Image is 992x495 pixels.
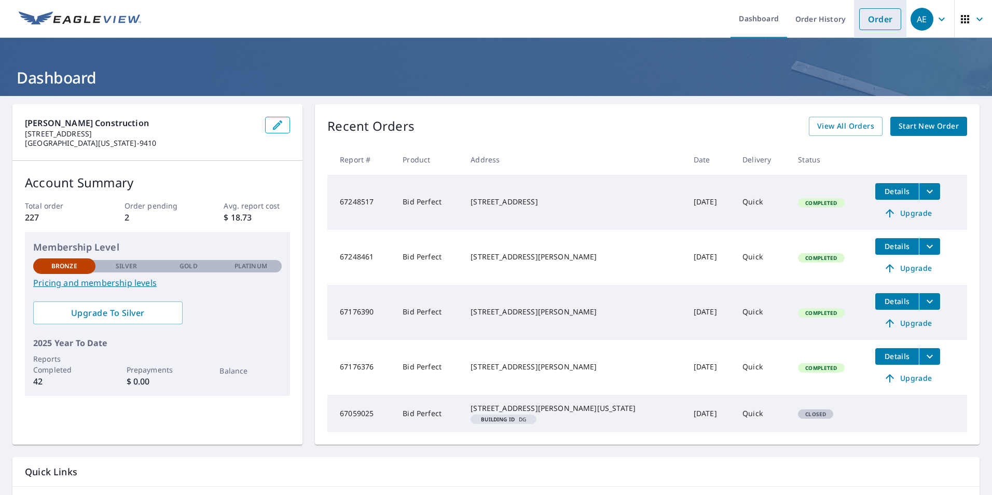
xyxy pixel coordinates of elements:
[859,8,901,30] a: Order
[327,117,415,136] p: Recent Orders
[25,173,290,192] p: Account Summary
[685,175,734,230] td: [DATE]
[394,395,462,432] td: Bid Perfect
[790,144,867,175] th: Status
[394,144,462,175] th: Product
[125,211,191,224] p: 2
[881,372,934,384] span: Upgrade
[33,353,95,375] p: Reports Completed
[327,175,394,230] td: 67248517
[25,465,967,478] p: Quick Links
[685,144,734,175] th: Date
[919,238,940,255] button: filesDropdownBtn-67248461
[327,340,394,395] td: 67176376
[881,317,934,329] span: Upgrade
[471,362,677,372] div: [STREET_ADDRESS][PERSON_NAME]
[685,230,734,285] td: [DATE]
[394,230,462,285] td: Bid Perfect
[51,262,77,271] p: Bronze
[734,340,790,395] td: Quick
[799,254,843,262] span: Completed
[685,285,734,340] td: [DATE]
[919,293,940,310] button: filesDropdownBtn-67176390
[734,230,790,285] td: Quick
[25,211,91,224] p: 227
[881,241,913,251] span: Details
[25,139,257,148] p: [GEOGRAPHIC_DATA][US_STATE]-9410
[394,175,462,230] td: Bid Perfect
[875,348,919,365] button: detailsBtn-67176376
[875,293,919,310] button: detailsBtn-67176390
[911,8,933,31] div: AE
[881,262,934,274] span: Upgrade
[734,144,790,175] th: Delivery
[327,230,394,285] td: 67248461
[881,351,913,361] span: Details
[471,403,677,414] div: [STREET_ADDRESS][PERSON_NAME][US_STATE]
[116,262,137,271] p: Silver
[685,340,734,395] td: [DATE]
[875,205,940,222] a: Upgrade
[919,348,940,365] button: filesDropdownBtn-67176376
[881,186,913,196] span: Details
[394,340,462,395] td: Bid Perfect
[125,200,191,211] p: Order pending
[471,307,677,317] div: [STREET_ADDRESS][PERSON_NAME]
[475,417,532,422] span: DG
[799,309,843,317] span: Completed
[33,240,282,254] p: Membership Level
[734,395,790,432] td: Quick
[127,364,189,375] p: Prepayments
[394,285,462,340] td: Bid Perfect
[12,67,980,88] h1: Dashboard
[919,183,940,200] button: filesDropdownBtn-67248517
[899,120,959,133] span: Start New Order
[33,375,95,388] p: 42
[219,365,282,376] p: Balance
[685,395,734,432] td: [DATE]
[25,129,257,139] p: [STREET_ADDRESS]
[875,260,940,277] a: Upgrade
[25,200,91,211] p: Total order
[809,117,883,136] a: View All Orders
[42,307,174,319] span: Upgrade To Silver
[875,238,919,255] button: detailsBtn-67248461
[799,199,843,207] span: Completed
[471,252,677,262] div: [STREET_ADDRESS][PERSON_NAME]
[19,11,141,27] img: EV Logo
[224,211,290,224] p: $ 18.73
[33,301,183,324] a: Upgrade To Silver
[799,410,832,418] span: Closed
[471,197,677,207] div: [STREET_ADDRESS]
[890,117,967,136] a: Start New Order
[799,364,843,372] span: Completed
[462,144,685,175] th: Address
[180,262,197,271] p: Gold
[327,144,394,175] th: Report #
[235,262,267,271] p: Platinum
[817,120,874,133] span: View All Orders
[127,375,189,388] p: $ 0.00
[875,370,940,387] a: Upgrade
[327,395,394,432] td: 67059025
[875,183,919,200] button: detailsBtn-67248517
[881,207,934,219] span: Upgrade
[734,175,790,230] td: Quick
[881,296,913,306] span: Details
[327,285,394,340] td: 67176390
[481,417,515,422] em: Building ID
[33,337,282,349] p: 2025 Year To Date
[734,285,790,340] td: Quick
[33,277,282,289] a: Pricing and membership levels
[25,117,257,129] p: [PERSON_NAME] Construction
[875,315,940,332] a: Upgrade
[224,200,290,211] p: Avg. report cost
